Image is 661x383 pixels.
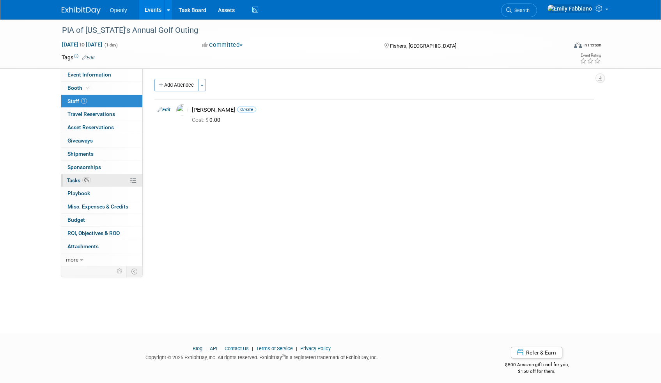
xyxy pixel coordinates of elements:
a: Blog [193,346,202,351]
td: Toggle Event Tabs [126,266,142,276]
span: | [218,346,223,351]
div: $150 off for them. [474,368,600,375]
a: API [210,346,217,351]
a: Attachments [61,240,142,253]
span: more [66,257,78,263]
span: Booth [67,85,91,91]
a: Event Information [61,68,142,81]
div: In-Person [583,42,601,48]
span: Attachments [67,243,99,249]
a: Sponsorships [61,161,142,174]
span: | [204,346,209,351]
a: Search [501,4,537,17]
span: to [78,41,86,48]
span: Search [512,7,530,13]
span: [DATE] [DATE] [62,41,103,48]
span: Budget [67,217,85,223]
a: Contact Us [225,346,249,351]
a: more [61,253,142,266]
div: Event Rating [580,53,601,57]
a: Edit [82,55,95,61]
span: Misc. Expenses & Credits [67,203,128,210]
img: Format-Inperson.png [574,42,582,48]
sup: ® [282,354,285,358]
span: | [294,346,299,351]
div: Event Format [521,41,602,52]
span: Cost: $ [192,117,209,123]
a: Refer & Earn [511,347,562,358]
img: Emily Fabbiano [547,4,592,13]
a: Staff1 [61,95,142,108]
button: Committed [199,41,246,49]
div: PIA of [US_STATE]'s Annual Golf Outing [59,23,556,37]
span: 0% [82,177,91,183]
div: $500 Amazon gift card for you, [474,356,600,374]
span: Event Information [67,71,111,78]
span: Fishers, [GEOGRAPHIC_DATA] [390,43,456,49]
a: ROI, Objectives & ROO [61,227,142,240]
a: Budget [61,214,142,226]
span: (1 day) [104,43,118,48]
img: ExhibitDay [62,7,101,14]
span: Openly [110,7,127,13]
a: Playbook [61,187,142,200]
a: Tasks0% [61,174,142,187]
a: Asset Reservations [61,121,142,134]
span: Staff [67,98,87,104]
i: Booth reservation complete [86,86,90,90]
span: Asset Reservations [67,124,114,130]
span: Shipments [67,151,94,157]
div: Copyright © 2025 ExhibitDay, Inc. All rights reserved. ExhibitDay is a registered trademark of Ex... [62,352,463,361]
span: Sponsorships [67,164,101,170]
td: Tags [62,53,95,61]
span: 0.00 [192,117,223,123]
a: Booth [61,82,142,94]
a: Misc. Expenses & Credits [61,200,142,213]
a: Travel Reservations [61,108,142,121]
span: Giveaways [67,137,93,144]
a: Edit [158,107,170,112]
span: Onsite [237,107,256,112]
span: Travel Reservations [67,111,115,117]
span: Playbook [67,190,90,196]
span: Tasks [67,177,91,183]
div: [PERSON_NAME] [192,106,591,114]
a: Shipments [61,148,142,160]
a: Giveaways [61,134,142,147]
a: Privacy Policy [300,346,331,351]
td: Personalize Event Tab Strip [113,266,127,276]
button: Add Attendee [154,79,198,91]
a: Terms of Service [256,346,293,351]
span: ROI, Objectives & ROO [67,230,120,236]
span: 1 [81,98,87,104]
span: | [250,346,255,351]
